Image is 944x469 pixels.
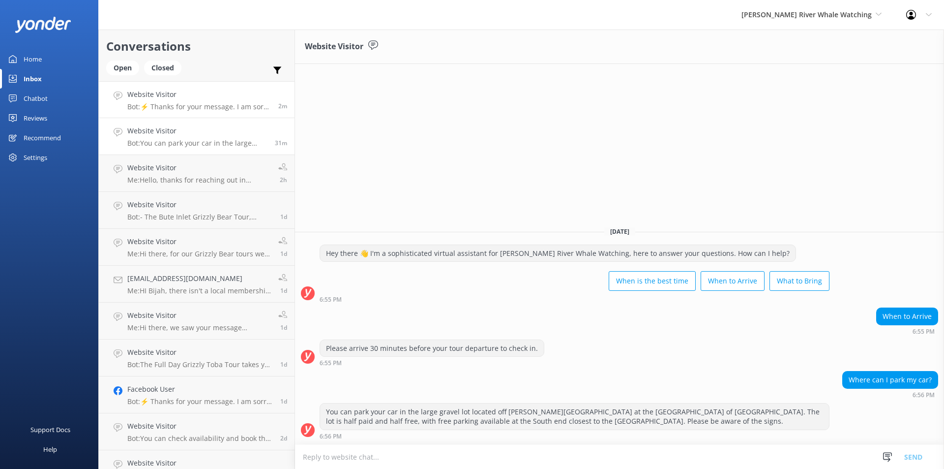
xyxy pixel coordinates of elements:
a: Closed [144,62,186,73]
span: Sep 07 2025 09:59pm (UTC -07:00) America/Tijuana [280,397,287,406]
h4: Website Visitor [127,125,267,136]
h4: Website Visitor [127,310,271,321]
h4: Website Visitor [127,458,273,469]
div: Hey there 👋 I'm a sophisticated virtual assistant for [PERSON_NAME] River Whale Watching, here to... [320,245,796,262]
a: Website VisitorMe:Hi there, for our Grizzly Bear tours we only take our covered boats on those to... [99,229,295,266]
div: Chatbot [24,89,48,108]
div: Support Docs [30,420,70,439]
a: Website VisitorBot:⚡ Thanks for your message. I am sorry I don't have that answer for you. You're... [99,81,295,118]
h4: Website Visitor [127,89,271,100]
strong: 6:56 PM [913,392,935,398]
div: Sep 09 2025 06:56pm (UTC -07:00) America/Tijuana [842,391,938,398]
a: Open [106,62,144,73]
a: Website VisitorBot:You can check availability and book the Single Day Whale Watch and Kayaking to... [99,413,295,450]
span: Sep 08 2025 01:48pm (UTC -07:00) America/Tijuana [280,213,287,221]
div: Sep 09 2025 06:55pm (UTC -07:00) America/Tijuana [320,359,544,366]
p: Bot: You can check availability and book the Single Day Whale Watch and Kayaking tour online at [... [127,434,273,443]
a: Website VisitorMe:Hi there, we saw your message regarding [MEDICAL_DATA]. Can you tell us more ab... [99,303,295,340]
span: Sep 07 2025 05:35pm (UTC -07:00) America/Tijuana [280,434,287,442]
span: Sep 09 2025 06:56pm (UTC -07:00) America/Tijuana [275,139,287,147]
p: Me: HI Bijah, there isn't a local membership price available for the Grizzly Bear Getaway Package... [127,286,271,295]
a: Website VisitorBot:- The Bute Inlet Grizzly Bear Tour, hosted by the Homalco First Nation, takes ... [99,192,295,229]
strong: 6:55 PM [320,360,342,366]
h4: [EMAIL_ADDRESS][DOMAIN_NAME] [127,273,271,284]
div: Inbox [24,69,42,89]
span: Sep 09 2025 04:29pm (UTC -07:00) America/Tijuana [280,176,287,184]
div: Open [106,61,139,75]
span: Sep 08 2025 12:13pm (UTC -07:00) America/Tijuana [280,360,287,369]
a: Facebook UserBot:⚡ Thanks for your message. I am sorry I don't have that answer for you. You're w... [99,376,295,413]
strong: 6:55 PM [913,329,935,335]
span: Sep 08 2025 01:19pm (UTC -07:00) America/Tijuana [280,250,287,258]
span: Sep 08 2025 01:17pm (UTC -07:00) America/Tijuana [280,323,287,332]
div: Closed [144,61,181,75]
h4: Website Visitor [127,199,273,210]
p: Me: Hi there, we saw your message regarding [MEDICAL_DATA]. Can you tell us more about what quest... [127,323,271,332]
p: Bot: ⚡ Thanks for your message. I am sorry I don't have that answer for you. You're welcome to ke... [127,102,271,111]
div: Reviews [24,108,47,128]
span: Sep 08 2025 01:18pm (UTC -07:00) America/Tijuana [280,286,287,295]
p: Bot: ⚡ Thanks for your message. I am sorry I don't have that answer for you. You're welcome to ke... [127,397,273,406]
a: [EMAIL_ADDRESS][DOMAIN_NAME]Me:HI Bijah, there isn't a local membership price available for the G... [99,266,295,303]
h4: Website Visitor [127,421,273,432]
h4: Website Visitor [127,347,273,358]
a: Website VisitorBot:The Full Day Grizzly Toba Tour takes you on a scenic cruise through Discovery ... [99,340,295,376]
span: [DATE] [604,227,635,236]
p: Me: Hello, thanks for reaching out in regards to our Grizzly Bear Getaway package. For [DATE] to ... [127,176,271,185]
div: Sep 09 2025 06:56pm (UTC -07:00) America/Tijuana [320,433,829,439]
p: Bot: You can park your car in the large gravel lot located off [PERSON_NAME][GEOGRAPHIC_DATA] at ... [127,139,267,148]
p: Bot: The Full Day Grizzly Toba Tour takes you on a scenic cruise through Discovery Passage to [GE... [127,360,273,369]
h4: Facebook User [127,384,273,395]
button: What to Bring [769,271,829,291]
div: Please arrive 30 minutes before your tour departure to check in. [320,340,544,357]
button: When is the best time [609,271,696,291]
div: Where can I park my car? [843,372,938,388]
p: Bot: - The Bute Inlet Grizzly Bear Tour, hosted by the Homalco First Nation, takes place along th... [127,213,273,221]
div: Sep 09 2025 06:55pm (UTC -07:00) America/Tijuana [876,328,938,335]
p: Me: Hi there, for our Grizzly Bear tours we only take our covered boats on those tours. Our 8:30a... [127,250,271,258]
button: When to Arrive [701,271,765,291]
h2: Conversations [106,37,287,56]
span: Sep 09 2025 07:24pm (UTC -07:00) America/Tijuana [278,102,287,110]
strong: 6:56 PM [320,434,342,439]
span: [PERSON_NAME] River Whale Watching [741,10,872,19]
div: Sep 09 2025 06:55pm (UTC -07:00) America/Tijuana [320,296,829,303]
a: Website VisitorBot:You can park your car in the large gravel lot located off [PERSON_NAME][GEOGRA... [99,118,295,155]
div: Recommend [24,128,61,148]
div: When to Arrive [877,308,938,325]
a: Website VisitorMe:Hello, thanks for reaching out in regards to our Grizzly Bear Getaway package. ... [99,155,295,192]
strong: 6:55 PM [320,297,342,303]
div: Settings [24,148,47,167]
div: You can park your car in the large gravel lot located off [PERSON_NAME][GEOGRAPHIC_DATA] at the [... [320,404,829,430]
div: Home [24,49,42,69]
h4: Website Visitor [127,236,271,247]
h4: Website Visitor [127,162,271,173]
img: yonder-white-logo.png [15,17,71,33]
h3: Website Visitor [305,40,363,53]
div: Help [43,439,57,459]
